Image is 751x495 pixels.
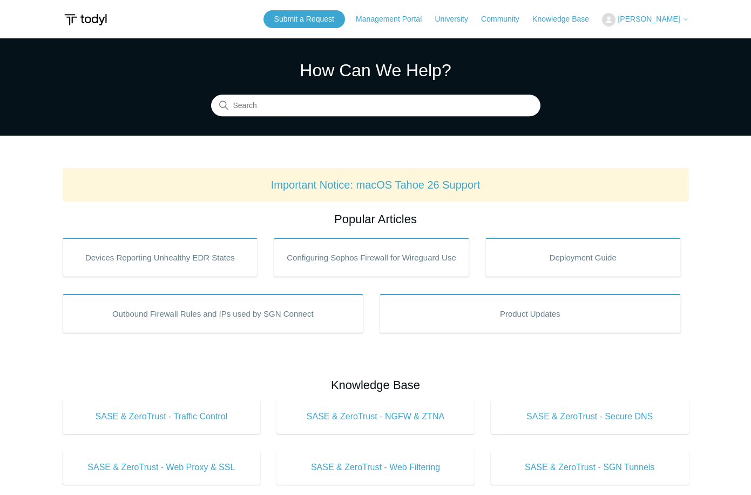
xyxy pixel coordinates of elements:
[618,15,680,23] span: [PERSON_NAME]
[507,410,673,423] span: SASE & ZeroTrust - Secure DNS
[274,238,469,277] a: Configuring Sophos Firewall for Wireguard Use
[293,410,458,423] span: SASE & ZeroTrust - NGFW & ZTNA
[211,57,540,83] h1: How Can We Help?
[532,14,600,25] a: Knowledge Base
[380,294,681,333] a: Product Updates
[271,179,481,191] a: Important Notice: macOS Tahoe 26 Support
[79,461,245,474] span: SASE & ZeroTrust - Web Proxy & SSL
[63,238,258,277] a: Devices Reporting Unhealthy EDR States
[276,450,475,485] a: SASE & ZeroTrust - Web Filtering
[276,399,475,434] a: SASE & ZeroTrust - NGFW & ZTNA
[491,399,689,434] a: SASE & ZeroTrust - Secure DNS
[485,238,681,277] a: Deployment Guide
[63,376,689,394] h2: Knowledge Base
[435,14,478,25] a: University
[63,294,364,333] a: Outbound Firewall Rules and IPs used by SGN Connect
[63,450,261,485] a: SASE & ZeroTrust - Web Proxy & SSL
[79,410,245,423] span: SASE & ZeroTrust - Traffic Control
[602,13,688,26] button: [PERSON_NAME]
[63,10,109,30] img: Todyl Support Center Help Center home page
[63,399,261,434] a: SASE & ZeroTrust - Traffic Control
[211,95,540,117] input: Search
[356,14,432,25] a: Management Portal
[481,14,530,25] a: Community
[63,210,689,228] h2: Popular Articles
[507,461,673,474] span: SASE & ZeroTrust - SGN Tunnels
[491,450,689,485] a: SASE & ZeroTrust - SGN Tunnels
[263,10,345,28] a: Submit a Request
[293,461,458,474] span: SASE & ZeroTrust - Web Filtering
